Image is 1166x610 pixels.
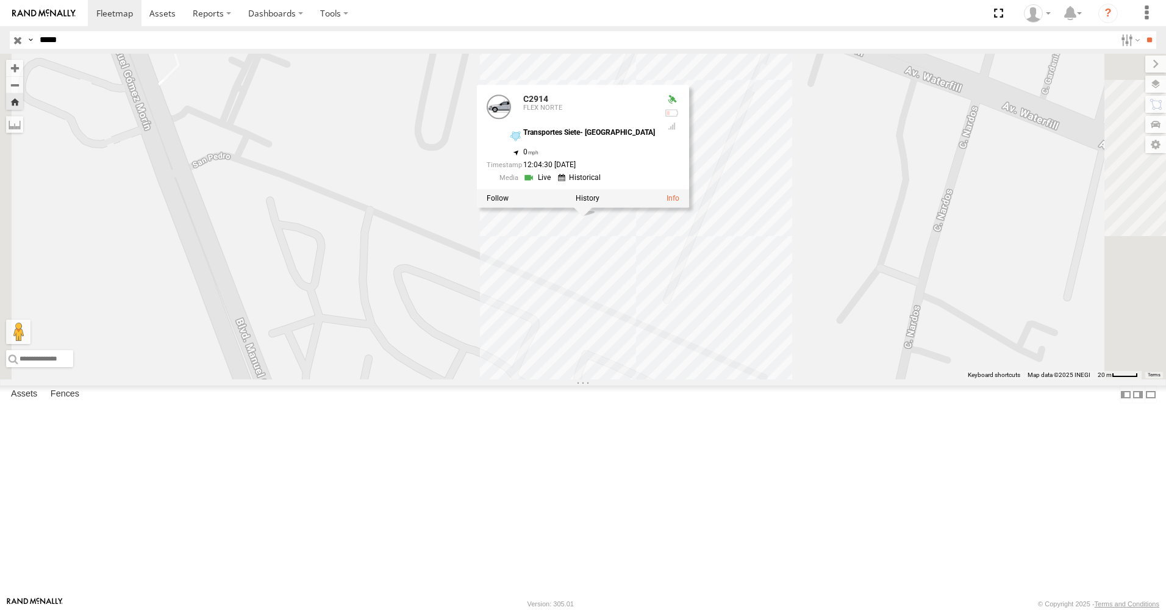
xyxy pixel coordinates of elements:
[523,129,655,137] div: Transportes Siete- [GEOGRAPHIC_DATA]
[665,108,679,118] div: No voltage information received from this device.
[523,104,655,112] div: FLEX NORTE
[1098,371,1112,378] span: 20 m
[12,9,76,18] img: rand-logo.svg
[665,95,679,105] div: Valid GPS Fix
[1145,386,1157,403] label: Hide Summary Table
[968,371,1020,379] button: Keyboard shortcuts
[528,600,574,608] div: Version: 305.01
[523,148,538,156] span: 0
[1094,371,1142,379] button: Map Scale: 20 m per 39 pixels
[1098,4,1118,23] i: ?
[1020,4,1055,23] div: Jonathan Soto
[45,386,85,403] label: Fences
[665,121,679,131] div: Last Event GSM Signal Strength
[1095,600,1159,608] a: Terms and Conditions
[523,95,548,104] a: C2914
[558,172,604,184] a: View Historical Media Streams
[523,172,554,184] a: View Live Media Streams
[1038,600,1159,608] div: © Copyright 2025 -
[1028,371,1090,378] span: Map data ©2025 INEGI
[6,60,23,76] button: Zoom in
[487,95,511,120] a: View Asset Details
[576,195,599,203] label: View Asset History
[7,598,63,610] a: Visit our Website
[5,386,43,403] label: Assets
[1145,136,1166,153] label: Map Settings
[1148,373,1161,378] a: Terms
[1120,386,1132,403] label: Dock Summary Table to the Left
[6,320,30,344] button: Drag Pegman onto the map to open Street View
[26,31,35,49] label: Search Query
[667,195,679,203] a: View Asset Details
[487,195,509,203] label: Realtime tracking of Asset
[6,93,23,110] button: Zoom Home
[6,116,23,133] label: Measure
[1116,31,1142,49] label: Search Filter Options
[1132,386,1144,403] label: Dock Summary Table to the Right
[6,76,23,93] button: Zoom out
[487,161,655,169] div: Date/time of location update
